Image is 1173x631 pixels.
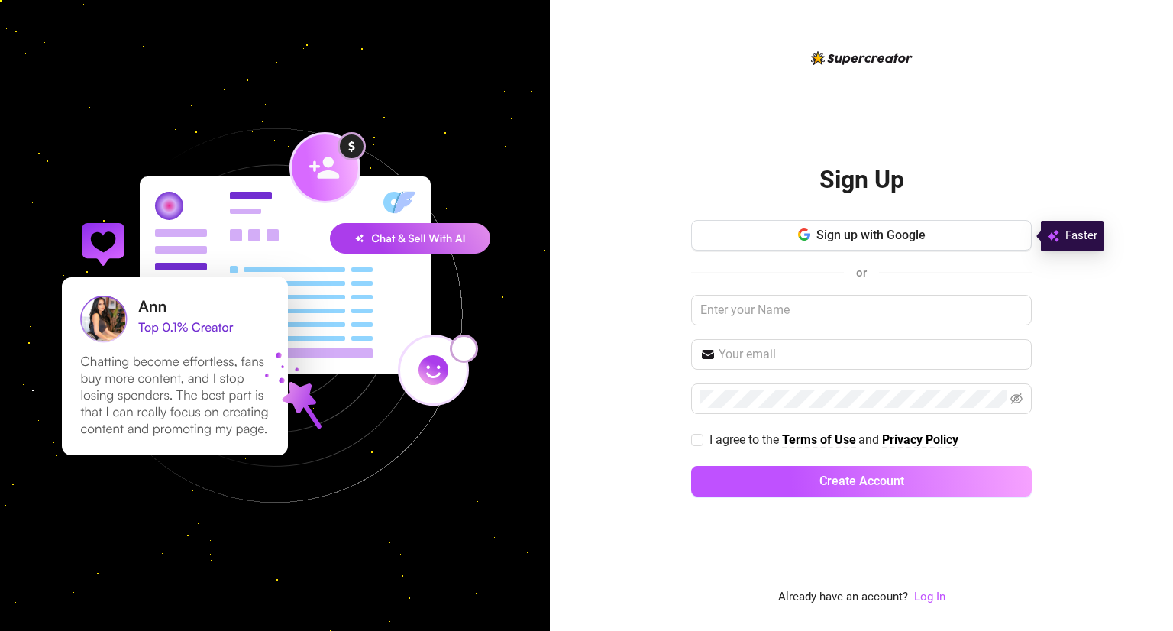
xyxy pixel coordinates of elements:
[709,432,782,447] span: I agree to the
[1065,227,1097,245] span: Faster
[691,295,1032,325] input: Enter your Name
[719,345,1023,364] input: Your email
[882,432,958,448] a: Privacy Policy
[856,266,867,280] span: or
[1010,393,1023,405] span: eye-invisible
[816,228,926,242] span: Sign up with Google
[778,588,908,607] span: Already have an account?
[11,51,539,580] img: signup-background-D0MIrEPF.svg
[914,590,945,603] a: Log In
[811,51,913,65] img: logo-BBDzfeDw.svg
[782,432,856,447] strong: Terms of Use
[914,588,945,607] a: Log In
[1047,227,1059,245] img: svg%3e
[782,432,856,448] a: Terms of Use
[691,466,1032,497] button: Create Account
[882,432,958,447] strong: Privacy Policy
[819,164,904,196] h2: Sign Up
[691,220,1032,251] button: Sign up with Google
[819,474,904,488] span: Create Account
[858,432,882,447] span: and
